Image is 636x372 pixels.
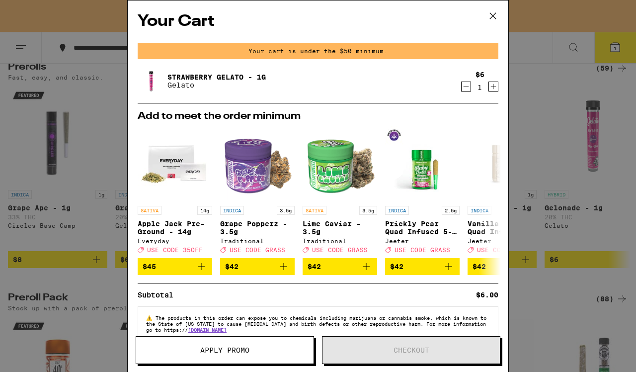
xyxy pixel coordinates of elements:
p: 3.5g [359,206,377,215]
button: Increment [488,82,498,92]
span: Apply Promo [200,347,249,354]
div: Jeeter [385,238,460,244]
span: $42 [225,263,238,271]
span: $42 [473,263,486,271]
div: $6.00 [476,291,498,298]
span: $42 [390,263,403,271]
p: 14g [197,206,212,215]
img: Everyday - Apple Jack Pre-Ground - 14g [138,126,212,201]
a: Open page for Prickly Pear Quad Infused 5-Pack - 2.5g from Jeeter [385,126,460,258]
button: Add to bag [385,258,460,275]
p: Vanilla Crumble Quad Infused 5-Pack - 2.5g [468,220,542,236]
span: USE CODE GRASS [230,247,285,253]
span: Checkout [394,347,429,354]
p: Lime Caviar - 3.5g [303,220,377,236]
a: [DOMAIN_NAME] [188,327,227,333]
a: Open page for Grape Popperz - 3.5g from Traditional [220,126,295,258]
p: INDICA [220,206,244,215]
div: Jeeter [468,238,542,244]
button: Add to bag [303,258,377,275]
button: Apply Promo [136,336,314,364]
p: Prickly Pear Quad Infused 5-Pack - 2.5g [385,220,460,236]
p: 2.5g [442,206,460,215]
p: Grape Popperz - 3.5g [220,220,295,236]
span: ⚠️ [146,315,156,321]
h2: Your Cart [138,10,498,33]
span: USE CODE GRASS [477,247,533,253]
span: $45 [143,263,156,271]
div: $6 [476,71,484,79]
p: INDICA [385,206,409,215]
span: USE CODE GRASS [312,247,368,253]
div: Everyday [138,238,212,244]
p: Gelato [167,81,266,89]
button: Add to bag [138,258,212,275]
p: SATIVA [303,206,326,215]
div: Traditional [303,238,377,244]
span: $42 [308,263,321,271]
p: 3.5g [277,206,295,215]
h2: Add to meet the order minimum [138,111,498,121]
img: Jeeter - Prickly Pear Quad Infused 5-Pack - 2.5g [385,126,460,201]
img: Jeeter - Vanilla Crumble Quad Infused 5-Pack - 2.5g [468,126,542,201]
button: Add to bag [220,258,295,275]
img: Traditional - Grape Popperz - 3.5g [220,126,295,201]
a: Open page for Lime Caviar - 3.5g from Traditional [303,126,377,258]
span: Hi. Need any help? [6,7,72,15]
span: USE CODE 35OFF [147,247,203,253]
a: Open page for Apple Jack Pre-Ground - 14g from Everyday [138,126,212,258]
button: Checkout [322,336,500,364]
a: Strawberry Gelato - 1g [167,73,266,81]
span: The products in this order can expose you to chemicals including marijuana or cannabis smoke, whi... [146,315,486,333]
img: Strawberry Gelato - 1g [138,67,165,95]
p: Apple Jack Pre-Ground - 14g [138,220,212,236]
img: Traditional - Lime Caviar - 3.5g [303,126,377,201]
p: INDICA [468,206,491,215]
span: USE CODE GRASS [395,247,450,253]
button: Decrement [461,82,471,92]
div: Traditional [220,238,295,244]
div: Your cart is under the $50 minimum. [138,43,498,59]
a: Open page for Vanilla Crumble Quad Infused 5-Pack - 2.5g from Jeeter [468,126,542,258]
div: 1 [476,84,484,92]
button: Add to bag [468,258,542,275]
div: Subtotal [138,291,180,298]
